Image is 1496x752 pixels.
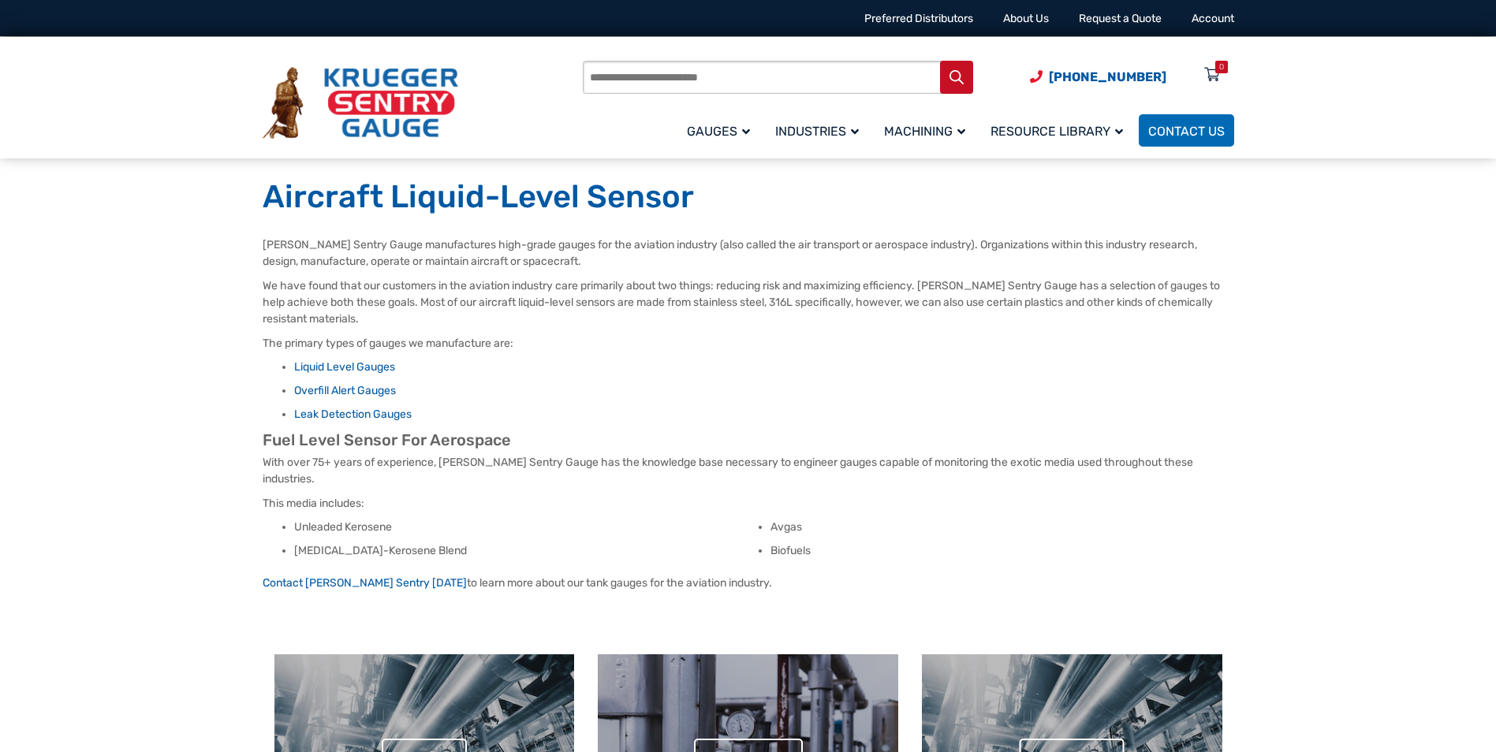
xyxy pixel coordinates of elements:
li: Unleaded Kerosene [294,519,758,535]
li: Avgas [770,519,1234,535]
a: Machining [875,112,981,149]
a: Preferred Distributors [864,12,973,25]
span: Gauges [687,124,750,139]
a: Liquid Level Gauges [294,360,395,374]
p: This media includes: [263,495,1234,512]
li: [MEDICAL_DATA]-Kerosene Blend [294,543,758,559]
p: With over 75+ years of experience, [PERSON_NAME] Sentry Gauge has the knowledge base necessary to... [263,454,1234,487]
a: Contact Us [1139,114,1234,147]
a: Industries [766,112,875,149]
p: We have found that our customers in the aviation industry care primarily about two things: reduci... [263,277,1234,327]
span: Industries [775,124,859,139]
a: About Us [1003,12,1049,25]
div: 0 [1219,61,1224,73]
a: Account [1192,12,1234,25]
img: Krueger Sentry Gauge [263,67,458,140]
p: The primary types of gauges we manufacture are: [263,335,1234,352]
a: Overfill Alert Gauges [294,384,396,397]
h1: Aircraft Liquid-Level Sensor [263,177,1234,217]
span: Resource Library [990,124,1123,139]
span: Contact Us [1148,124,1225,139]
span: [PHONE_NUMBER] [1049,69,1166,84]
a: Gauges [677,112,766,149]
a: Leak Detection Gauges [294,408,412,421]
a: Contact [PERSON_NAME] Sentry [DATE] [263,576,467,590]
p: [PERSON_NAME] Sentry Gauge manufactures high-grade gauges for the aviation industry (also called ... [263,236,1234,270]
li: Biofuels [770,543,1234,559]
span: Machining [884,124,965,139]
a: Request a Quote [1079,12,1162,25]
a: Resource Library [981,112,1139,149]
a: Phone Number (920) 434-8860 [1030,67,1166,87]
p: to learn more about our tank gauges for the aviation industry. [263,575,1234,591]
h2: Fuel Level Sensor For Aerospace [263,430,1234,450]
